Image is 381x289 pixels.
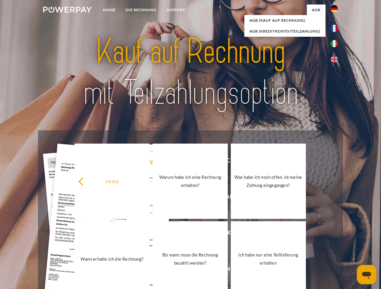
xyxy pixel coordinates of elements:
a: SUPPORT [162,5,190,15]
img: logo-powerpay-white.svg [43,7,92,13]
a: Home [98,5,121,15]
div: Was habe ich noch offen, ist meine Zahlung eingegangen? [234,173,302,189]
a: Was habe ich noch offen, ist meine Zahlung eingegangen? [231,144,306,219]
div: Ich habe nur eine Teillieferung erhalten [234,251,302,267]
img: en [331,56,338,63]
div: zurück [78,177,146,185]
a: AGB (Kauf auf Rechnung) [244,15,325,26]
div: Bis wann muss die Rechnung bezahlt werden? [156,251,224,267]
a: AGB (Kreditkonto/Teilzahlung) [244,26,325,37]
img: fr [331,25,338,32]
a: DIE RECHNUNG [121,5,162,15]
iframe: Schaltfläche zum Öffnen des Messaging-Fensters [357,265,376,284]
div: Wann erhalte ich die Rechnung? [78,255,146,263]
img: de [331,5,338,12]
img: title-powerpay_de.svg [58,29,323,115]
img: it [331,40,338,47]
div: Warum habe ich eine Rechnung erhalten? [156,173,224,189]
a: agb [307,5,325,15]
